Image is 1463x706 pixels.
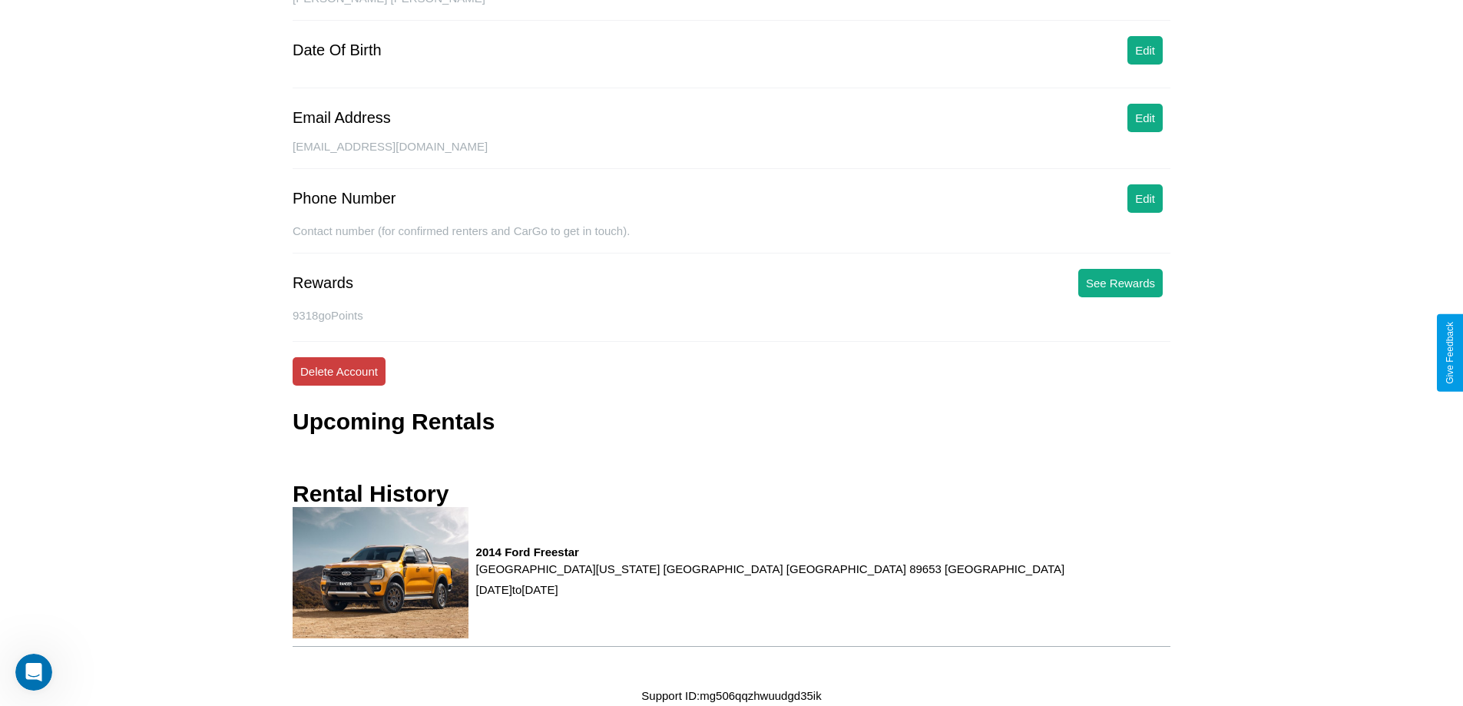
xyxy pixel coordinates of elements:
button: Edit [1127,36,1163,65]
div: Give Feedback [1445,322,1455,384]
img: rental [293,507,468,638]
iframe: Intercom live chat [15,654,52,691]
p: [GEOGRAPHIC_DATA][US_STATE] [GEOGRAPHIC_DATA] [GEOGRAPHIC_DATA] 89653 [GEOGRAPHIC_DATA] [476,559,1065,579]
h3: Rental History [293,481,448,507]
button: Edit [1127,104,1163,132]
button: See Rewards [1078,269,1163,297]
div: Rewards [293,274,353,292]
p: Support ID: mg506qqzhwuudgd35ik [641,685,821,706]
button: Edit [1127,184,1163,213]
p: [DATE] to [DATE] [476,579,1065,600]
div: Contact number (for confirmed renters and CarGo to get in touch). [293,224,1170,254]
div: [EMAIL_ADDRESS][DOMAIN_NAME] [293,140,1170,169]
button: Delete Account [293,357,386,386]
h3: 2014 Ford Freestar [476,545,1065,559]
p: 9318 goPoints [293,305,1170,326]
h3: Upcoming Rentals [293,409,495,435]
div: Date Of Birth [293,41,382,59]
div: Phone Number [293,190,396,207]
div: Email Address [293,109,391,127]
